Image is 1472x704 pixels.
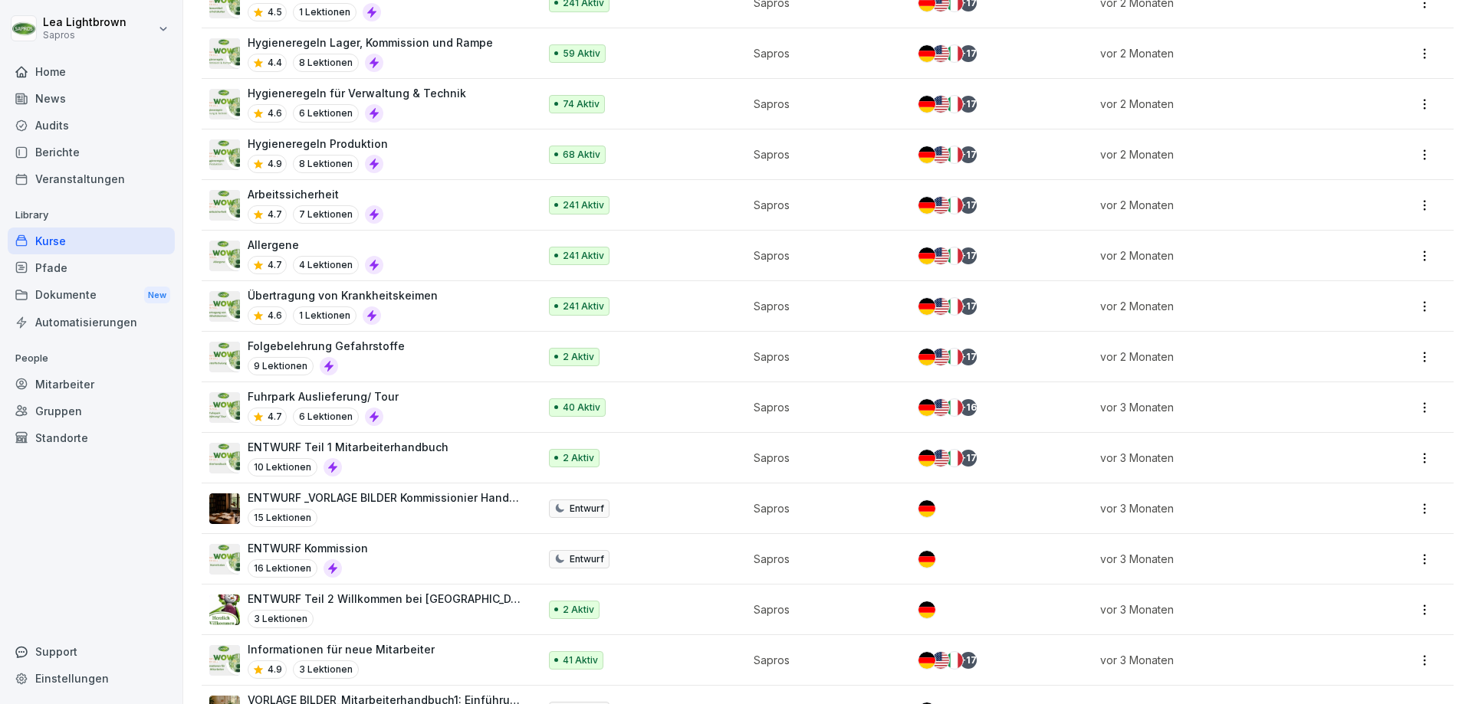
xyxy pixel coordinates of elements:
[268,258,282,272] p: 4.7
[248,458,317,476] p: 10 Lektionen
[248,540,368,556] p: ENTWURF Kommission
[918,500,935,517] img: de.svg
[918,197,935,214] img: de.svg
[144,287,170,304] div: New
[248,237,383,253] p: Allergene
[248,559,317,578] p: 16 Lektionen
[946,298,963,315] img: it.svg
[754,96,892,112] p: Sapros
[932,450,949,467] img: us.svg
[754,551,892,567] p: Sapros
[932,298,949,315] img: us.svg
[248,490,523,506] p: ENTWURF _VORLAGE BILDER Kommissionier Handbuch
[918,45,935,62] img: de.svg
[946,247,963,264] img: it.svg
[946,450,963,467] img: it.svg
[248,287,438,303] p: Übertragung von Krankheitskeimen
[754,399,892,415] p: Sapros
[946,45,963,62] img: it.svg
[293,408,359,426] p: 6 Lektionen
[248,509,317,527] p: 15 Lektionen
[563,47,600,61] p: 59 Aktiv
[8,371,175,398] div: Mitarbeiter
[946,146,963,163] img: it.svg
[293,54,359,72] p: 8 Lektionen
[1100,247,1345,264] p: vor 2 Monaten
[918,298,935,315] img: de.svg
[754,652,892,668] p: Sapros
[754,601,892,617] p: Sapros
[293,256,359,274] p: 4 Lektionen
[946,349,963,365] img: it.svg
[209,89,240,120] img: qyq0a2416wu59rzz6gvkqk6n.png
[563,653,598,667] p: 41 Aktiv
[932,146,949,163] img: us.svg
[563,603,594,617] p: 2 Aktiv
[946,652,963,669] img: it.svg
[268,410,282,424] p: 4.7
[8,85,175,112] div: News
[248,85,466,101] p: Hygieneregeln für Verwaltung & Technik
[209,241,240,271] img: uldvudanzq1ertpbfl1delgu.png
[563,249,604,263] p: 241 Aktiv
[918,96,935,113] img: de.svg
[918,652,935,669] img: de.svg
[209,139,240,170] img: l8527dfigmvtvnh9bpu1gycw.png
[754,197,892,213] p: Sapros
[1100,399,1345,415] p: vor 3 Monaten
[293,3,356,21] p: 1 Lektionen
[960,247,977,264] div: + 17
[268,663,282,676] p: 4.9
[563,451,594,465] p: 2 Aktiv
[1100,551,1345,567] p: vor 3 Monaten
[293,306,356,325] p: 1 Lektionen
[1100,652,1345,668] p: vor 3 Monaten
[932,247,949,264] img: us.svg
[932,349,949,365] img: us.svg
[248,186,383,202] p: Arbeitssicherheit
[209,493,240,524] img: oozo8bjgc9yg7uxk6jswm6d5.png
[563,148,600,162] p: 68 Aktiv
[248,641,435,657] p: Informationen für neue Mitarbeiter
[8,203,175,228] p: Library
[8,254,175,281] a: Pfade
[8,638,175,665] div: Support
[960,399,977,416] div: + 16
[754,450,892,466] p: Sapros
[563,401,600,414] p: 40 Aktiv
[8,228,175,254] a: Kurse
[8,165,175,192] a: Veranstaltungen
[932,45,949,62] img: us.svg
[209,645,240,676] img: vnd1rps7wleblvloh3xch0f4.png
[293,205,359,224] p: 7 Lektionen
[960,652,977,669] div: + 17
[754,298,892,314] p: Sapros
[918,601,935,618] img: de.svg
[293,104,359,123] p: 6 Lektionen
[268,5,282,19] p: 4.5
[1100,45,1345,61] p: vor 2 Monaten
[268,309,282,323] p: 4.6
[248,439,449,455] p: ENTWURF Teil 1 Mitarbeiterhandbuch
[1100,500,1345,516] p: vor 3 Monaten
[563,350,594,364] p: 2 Aktiv
[8,398,175,424] div: Gruppen
[570,502,604,516] p: Entwurf
[1100,349,1345,365] p: vor 2 Monaten
[932,96,949,113] img: us.svg
[918,450,935,467] img: de.svg
[932,652,949,669] img: us.svg
[8,112,175,139] a: Audits
[8,309,175,336] a: Automatisierungen
[209,392,240,423] img: r111smv5jl08ju40dq16pdyd.png
[248,357,314,375] p: 9 Lektionen
[960,96,977,113] div: + 17
[8,139,175,165] div: Berichte
[43,30,127,41] p: Sapros
[8,424,175,451] a: Standorte
[8,58,175,85] div: Home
